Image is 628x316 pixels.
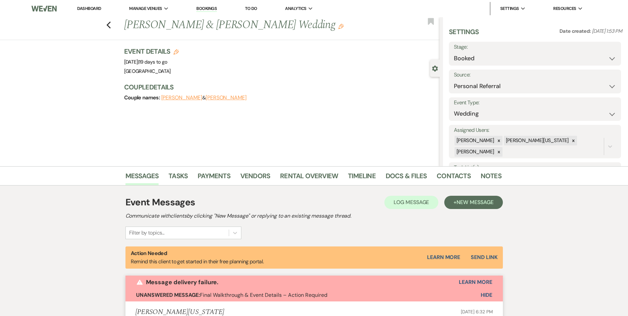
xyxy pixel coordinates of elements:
span: [GEOGRAPHIC_DATA] [124,68,171,75]
label: Stage: [454,42,616,52]
span: Analytics [285,5,306,12]
span: Couple names: [124,94,161,101]
h2: Communicate with clients by clicking "New Message" or replying to an existing message thread. [125,212,503,220]
span: | [138,59,168,65]
span: [DATE] 6:32 PM [461,309,493,315]
span: Manage Venues [129,5,162,12]
a: Rental Overview [280,171,338,185]
span: Date created: [559,28,592,34]
button: Hide [470,289,503,301]
a: Learn More [427,253,460,261]
span: 19 days to go [139,59,168,65]
p: Remind this client to get started in their free planning portal. [131,249,264,266]
span: Resources [553,5,576,12]
button: Close lead details [432,65,438,71]
h3: Settings [449,27,479,42]
a: To Do [245,6,257,11]
a: Notes [481,171,502,185]
strong: Unanswered Message: [136,291,200,298]
h1: Event Messages [125,195,195,209]
span: [DATE] 1:53 PM [592,28,622,34]
span: Settings [500,5,519,12]
h3: Event Details [124,47,179,56]
a: Payments [198,171,230,185]
img: Weven Logo [31,2,57,16]
button: Unanswered Message:Final Walkthrough & Event Details – Action Required [125,289,470,301]
a: Docs & Files [386,171,427,185]
a: Contacts [437,171,471,185]
span: New Message [457,199,493,206]
div: Filter by topics... [129,229,165,237]
label: Source: [454,70,616,80]
button: [PERSON_NAME] [206,95,247,100]
button: Learn More [459,280,492,285]
span: Hide [481,291,492,298]
span: [DATE] [124,59,168,65]
span: Log Message [394,199,429,206]
a: Tasks [169,171,188,185]
button: Edit [338,23,344,29]
button: Log Message [384,196,438,209]
a: Messages [125,171,159,185]
span: & [161,94,247,101]
a: Bookings [196,6,217,12]
a: Vendors [240,171,270,185]
a: Dashboard [77,6,101,11]
label: Assigned Users: [454,126,616,135]
h3: Couple Details [124,82,433,92]
div: [PERSON_NAME] [455,136,495,145]
a: Timeline [348,171,376,185]
label: Task List(s): [454,163,616,173]
button: Send Link [471,255,497,260]
div: [PERSON_NAME] [455,147,495,157]
div: [PERSON_NAME][US_STATE] [504,136,570,145]
p: Message delivery failure. [146,277,219,287]
strong: Action Needed [131,250,167,257]
button: +New Message [444,196,503,209]
button: [PERSON_NAME] [161,95,202,100]
label: Event Type: [454,98,616,108]
h1: [PERSON_NAME] & [PERSON_NAME] Wedding [124,17,374,33]
span: Final Walkthrough & Event Details – Action Required [136,291,327,298]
